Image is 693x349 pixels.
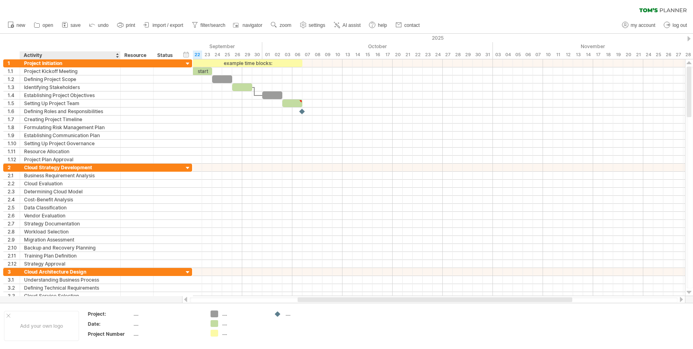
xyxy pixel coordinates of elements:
div: Tuesday, 28 October 2025 [453,51,463,59]
span: open [43,22,53,28]
div: Strategy Approval [24,260,116,268]
div: Cloud Strategy Development [24,164,116,171]
div: 1 [8,59,20,67]
div: 2.6 [8,212,20,219]
span: settings [309,22,325,28]
div: Thursday, 13 November 2025 [573,51,583,59]
div: Defining Project Scope [24,75,116,83]
div: Strategy Documentation [24,220,116,227]
div: Setting Up Project Governance [24,140,116,147]
span: undo [98,22,109,28]
span: save [71,22,81,28]
div: 1.10 [8,140,20,147]
div: Wednesday, 5 November 2025 [513,51,523,59]
div: Wednesday, 26 November 2025 [663,51,673,59]
div: Thursday, 6 November 2025 [523,51,533,59]
div: Thursday, 25 September 2025 [222,51,232,59]
div: Monday, 10 November 2025 [543,51,553,59]
div: Determining Cloud Model [24,188,116,195]
div: Cloud Evaluation [24,180,116,187]
div: 1.7 [8,116,20,123]
a: help [367,20,389,30]
div: Tuesday, 21 October 2025 [403,51,413,59]
div: Monday, 22 September 2025 [192,51,202,59]
div: 1.8 [8,124,20,131]
div: 1.12 [8,156,20,163]
div: Tuesday, 11 November 2025 [553,51,563,59]
div: Tuesday, 23 September 2025 [202,51,212,59]
div: Workload Selection [24,228,116,235]
div: 2.8 [8,228,20,235]
div: 1.11 [8,148,20,155]
a: my account [620,20,658,30]
div: Thursday, 16 October 2025 [373,51,383,59]
div: 3.2 [8,284,20,292]
span: log out [673,22,687,28]
div: Creating Project Timeline [24,116,116,123]
a: AI assist [332,20,363,30]
div: Monday, 17 November 2025 [593,51,603,59]
div: Add your own logo [4,311,79,341]
div: Tuesday, 14 October 2025 [353,51,363,59]
div: 1.9 [8,132,20,139]
div: Data Classification [24,204,116,211]
div: .... [222,310,266,317]
div: Tuesday, 18 November 2025 [603,51,613,59]
div: Migration Assessment [24,236,116,243]
div: Setting Up Project Team [24,99,116,107]
a: open [32,20,56,30]
span: zoom [280,22,291,28]
div: Friday, 3 October 2025 [282,51,292,59]
div: Date: [88,321,132,327]
div: Thursday, 23 October 2025 [423,51,433,59]
span: navigator [243,22,262,28]
div: Monday, 6 October 2025 [292,51,302,59]
span: filter/search [201,22,225,28]
div: Understanding Business Process [24,276,116,284]
div: 2.10 [8,244,20,252]
div: Wednesday, 8 October 2025 [312,51,322,59]
div: Friday, 26 September 2025 [232,51,242,59]
div: Project: [88,310,132,317]
div: Formulating Risk Management Plan [24,124,116,131]
div: 2.5 [8,204,20,211]
div: Establishing Communication Plan [24,132,116,139]
div: Wednesday, 29 October 2025 [463,51,473,59]
div: Thursday, 27 November 2025 [673,51,683,59]
div: Monday, 27 October 2025 [443,51,453,59]
div: Project Number [88,331,132,337]
span: AI assist [342,22,361,28]
div: .... [286,310,329,317]
a: import / export [142,20,186,30]
div: 1.2 [8,75,20,83]
div: Identifying Stakeholders [24,83,116,91]
span: contact [404,22,420,28]
div: example time blocks: [192,59,302,67]
div: Wednesday, 12 November 2025 [563,51,573,59]
div: Cloud Service Selection [24,292,116,300]
div: Wednesday, 15 October 2025 [363,51,373,59]
div: 2.3 [8,188,20,195]
div: Vendor Evaluation [24,212,116,219]
a: zoom [269,20,294,30]
div: Activity [24,51,116,59]
div: 3 [8,268,20,276]
div: Wednesday, 22 October 2025 [413,51,423,59]
div: Status [157,51,175,59]
div: .... [134,321,201,327]
div: Project Plan Approval [24,156,116,163]
div: 2 [8,164,20,171]
div: 2.9 [8,236,20,243]
div: Thursday, 2 October 2025 [272,51,282,59]
div: Wednesday, 24 September 2025 [212,51,222,59]
div: 1.1 [8,67,20,75]
div: Friday, 31 October 2025 [483,51,493,59]
div: Tuesday, 30 September 2025 [252,51,262,59]
div: Defining Technical Requirements [24,284,116,292]
span: my account [631,22,655,28]
div: Backup and Recovery Planning [24,244,116,252]
div: Training Plan Definition [24,252,116,260]
a: contact [393,20,422,30]
div: Tuesday, 25 November 2025 [653,51,663,59]
div: Friday, 14 November 2025 [583,51,593,59]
